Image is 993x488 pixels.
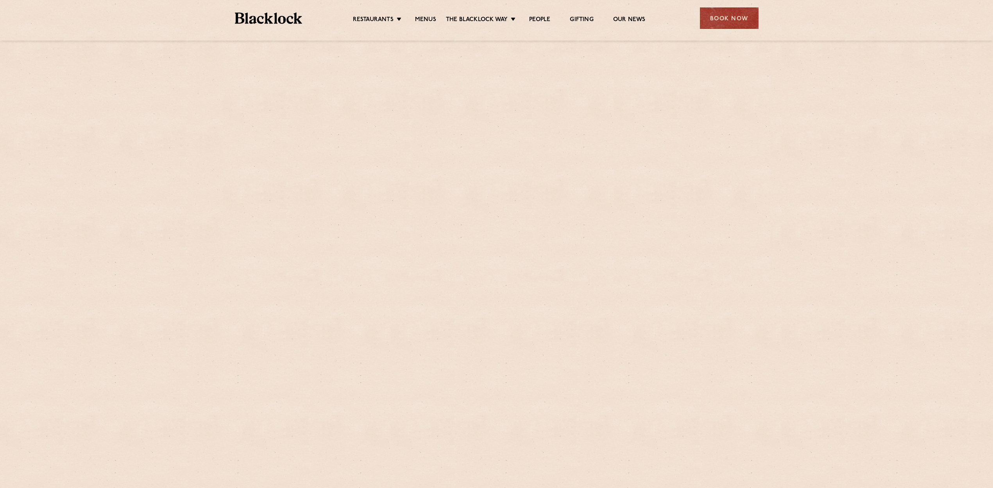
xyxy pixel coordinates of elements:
a: The Blacklock Way [446,16,508,25]
a: Restaurants [353,16,394,25]
a: Gifting [570,16,593,25]
a: Menus [415,16,436,25]
a: People [529,16,550,25]
div: Book Now [700,7,759,29]
img: BL_Textured_Logo-footer-cropped.svg [235,13,302,24]
a: Our News [613,16,646,25]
